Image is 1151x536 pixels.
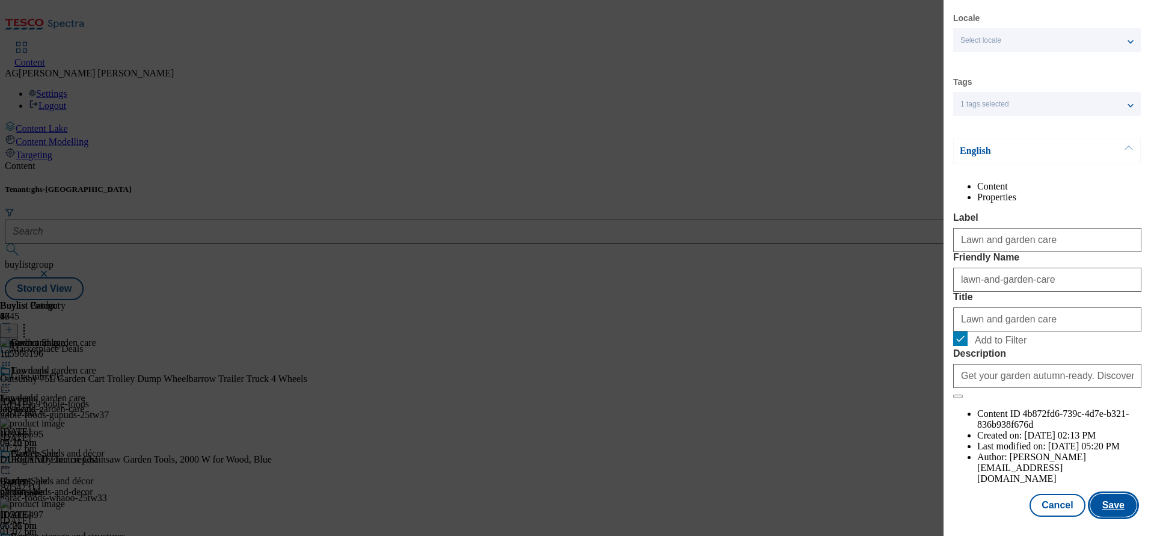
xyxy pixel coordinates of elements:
p: English [960,145,1086,157]
li: Properties [977,192,1141,203]
input: Enter Title [953,307,1141,331]
label: Title [953,292,1141,303]
li: Author: [977,452,1141,484]
button: Save [1090,494,1137,517]
button: 1 tags selected [953,92,1141,116]
li: Content ID [977,408,1141,430]
span: Add to Filter [975,335,1027,346]
input: Enter Label [953,228,1141,252]
span: [DATE] 02:13 PM [1024,430,1096,440]
button: Select locale [953,28,1141,52]
li: Last modified on: [977,441,1141,452]
span: 4b872fd6-739c-4d7e-b321-836b938f676d [977,408,1129,430]
label: Locale [953,15,980,22]
span: [DATE] 05:20 PM [1048,441,1120,451]
label: Label [953,212,1141,223]
label: Friendly Name [953,252,1141,263]
input: Enter Friendly Name [953,268,1141,292]
button: Cancel [1030,494,1085,517]
span: [PERSON_NAME][EMAIL_ADDRESS][DOMAIN_NAME] [977,452,1086,484]
label: Tags [953,79,972,85]
li: Created on: [977,430,1141,441]
span: 1 tags selected [960,100,1009,109]
span: Select locale [960,36,1001,45]
label: Description [953,348,1141,359]
input: Enter Description [953,364,1141,388]
li: Content [977,181,1141,192]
